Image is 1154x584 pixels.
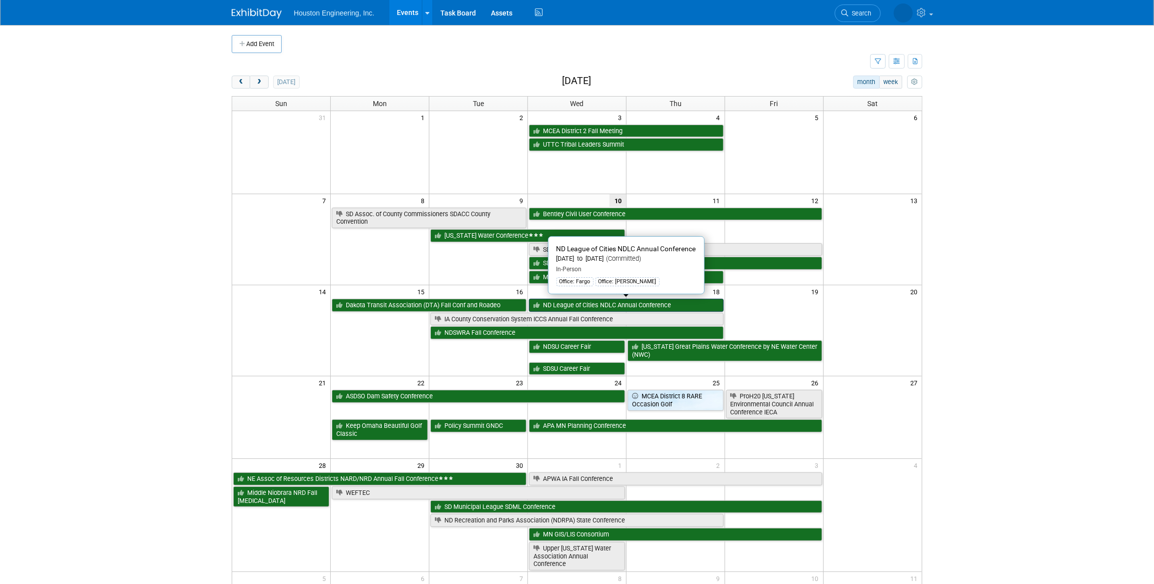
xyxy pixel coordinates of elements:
button: week [879,76,902,89]
span: 13 [909,194,922,207]
span: 12 [811,194,823,207]
span: Houston Engineering, Inc. [294,9,374,17]
h2: [DATE] [562,76,591,87]
a: [US_STATE] Water Conference [430,229,625,242]
span: Sat [867,100,878,108]
span: 5 [814,111,823,124]
a: NE Assoc of Resources Districts NARD/NRD Annual Fall Conference [233,472,526,485]
a: SD Assoc. of County Commissioners SDACC County Convention [332,208,526,228]
a: SDSWMA Fall Solid Waste Management Conference [529,257,822,270]
a: SD Municipal League SDML Conference [430,500,822,513]
a: ProH20 [US_STATE] Environmental Council Annual Conference IECA [726,390,822,418]
span: 3 [814,459,823,471]
a: APWA IA Fall Conference [529,472,822,485]
span: 1 [420,111,429,124]
span: Fri [770,100,778,108]
a: Search [835,5,881,22]
span: Mon [373,100,387,108]
span: 1 [617,459,626,471]
img: ExhibitDay [232,9,282,19]
i: Personalize Calendar [911,79,918,86]
button: Add Event [232,35,282,53]
button: [DATE] [273,76,300,89]
span: 25 [712,376,725,389]
a: SD Water & Wastewater SDWWA Annual Conference [529,243,822,256]
a: Policy Summit GNDC [430,419,526,432]
a: NDSWRA Fall Conference [430,326,724,339]
span: 2 [518,111,527,124]
a: MCEA District 2 Fall Meeting [529,125,724,138]
span: Wed [570,100,584,108]
span: 27 [909,376,922,389]
a: ASDSO Dam Safety Conference [332,390,625,403]
a: Keep Omaha Beautiful Golf Classic [332,419,428,440]
span: Sun [275,100,287,108]
a: SDSU Career Fair [529,362,625,375]
span: 18 [712,285,725,298]
span: 29 [416,459,429,471]
span: In-Person [556,266,582,273]
img: Heidi Joarnt [894,4,913,23]
span: 28 [318,459,330,471]
span: 4 [913,459,922,471]
div: Office: [PERSON_NAME] [596,277,660,286]
span: 16 [515,285,527,298]
span: (Committed) [604,255,642,262]
div: Office: Fargo [556,277,594,286]
a: ND League of Cities NDLC Annual Conference [529,299,724,312]
span: 7 [321,194,330,207]
span: 31 [318,111,330,124]
span: 10 [610,194,626,207]
a: ND Recreation and Parks Association (NDRPA) State Conference [430,514,724,527]
a: Upper [US_STATE] Water Association Annual Conference [529,542,625,570]
button: next [250,76,268,89]
span: 23 [515,376,527,389]
a: Middle Niobrara NRD Fall [MEDICAL_DATA] [233,486,329,507]
span: 11 [712,194,725,207]
span: 9 [518,194,527,207]
a: APA MN Planning Conference [529,419,822,432]
a: UTTC Tribal Leaders Summit [529,138,724,151]
div: [DATE] to [DATE] [556,255,696,263]
span: Search [848,10,871,17]
a: Dakota Transit Association (DTA) Fall Conf and Roadeo [332,299,526,312]
span: 14 [318,285,330,298]
span: 26 [811,376,823,389]
a: IA County Conservation System ICCS Annual Fall Conference [430,313,724,326]
a: MCEA District 8 RARE Occasion Golf [628,390,724,410]
a: Bentley Civil User Conference [529,208,822,221]
button: prev [232,76,250,89]
span: ND League of Cities NDLC Annual Conference [556,245,696,253]
span: 22 [416,376,429,389]
a: WEFTEC [332,486,625,499]
a: NDSU Career Fair [529,340,625,353]
a: MN GIS/LIS Consortium [529,528,822,541]
span: 2 [716,459,725,471]
span: 8 [420,194,429,207]
span: 24 [614,376,626,389]
span: Tue [473,100,484,108]
span: 20 [909,285,922,298]
span: 19 [811,285,823,298]
span: 3 [617,111,626,124]
a: MADI Fall Drainage Conference [529,271,724,284]
span: 4 [716,111,725,124]
button: myCustomButton [907,76,922,89]
a: [US_STATE] Great Plains Water Conference by NE Water Center (NWC) [628,340,822,361]
button: month [853,76,880,89]
span: 15 [416,285,429,298]
span: 6 [913,111,922,124]
span: Thu [670,100,682,108]
span: 21 [318,376,330,389]
span: 30 [515,459,527,471]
